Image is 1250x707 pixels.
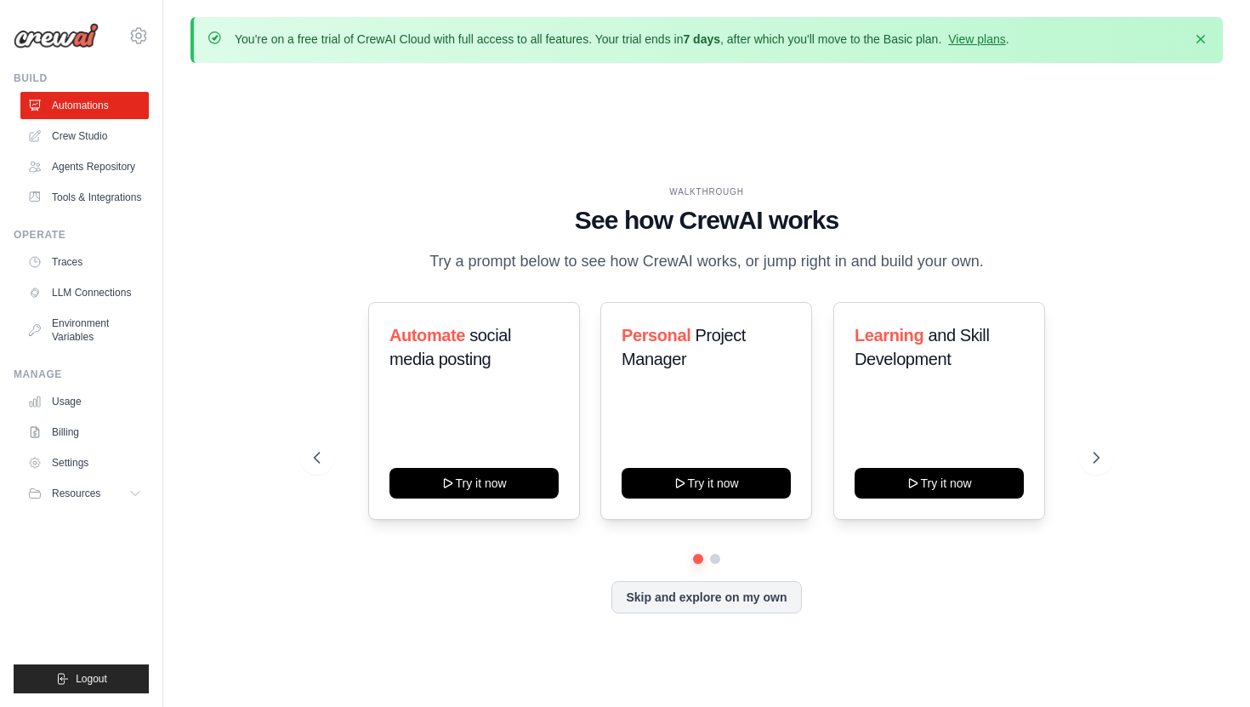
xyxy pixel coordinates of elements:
[20,153,149,180] a: Agents Repository
[20,449,149,476] a: Settings
[389,326,465,345] span: Automate
[622,326,746,368] span: Project Manager
[20,123,149,150] a: Crew Studio
[20,480,149,507] button: Resources
[20,92,149,119] a: Automations
[20,388,149,415] a: Usage
[20,279,149,306] a: LLM Connections
[314,205,1099,236] h1: See how CrewAI works
[421,249,992,274] p: Try a prompt below to see how CrewAI works, or jump right in and build your own.
[20,184,149,211] a: Tools & Integrations
[683,32,720,46] strong: 7 days
[235,31,1009,48] p: You're on a free trial of CrewAI Cloud with full access to all features. Your trial ends in , aft...
[20,248,149,276] a: Traces
[622,326,690,345] span: Personal
[52,487,100,500] span: Resources
[611,581,801,613] button: Skip and explore on my own
[855,326,989,368] span: and Skill Development
[20,419,149,446] a: Billing
[622,468,791,499] button: Try it now
[389,468,559,499] button: Try it now
[14,71,149,85] div: Build
[76,672,107,686] span: Logout
[14,23,99,48] img: Logo
[314,185,1099,198] div: WALKTHROUGH
[855,326,923,345] span: Learning
[14,368,149,381] div: Manage
[389,326,511,368] span: social media posting
[14,228,149,242] div: Operate
[855,468,1024,499] button: Try it now
[14,664,149,693] button: Logout
[948,32,1005,46] a: View plans
[20,310,149,351] a: Environment Variables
